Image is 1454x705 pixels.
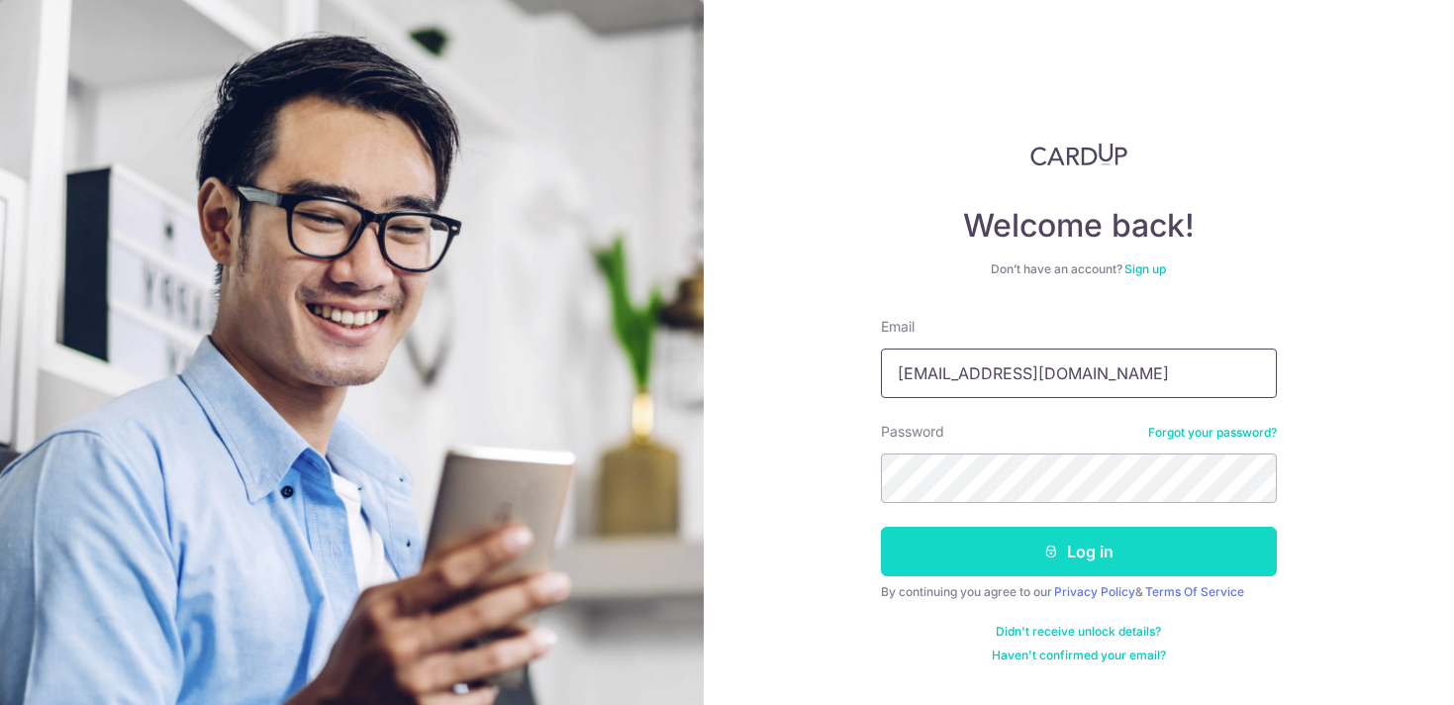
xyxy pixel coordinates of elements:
a: Privacy Policy [1054,584,1135,599]
div: Don’t have an account? [881,261,1277,277]
input: Enter your Email [881,349,1277,398]
a: Forgot your password? [1148,425,1277,441]
a: Haven't confirmed your email? [992,648,1166,663]
img: CardUp Logo [1030,143,1127,166]
div: By continuing you agree to our & [881,584,1277,600]
a: Sign up [1124,261,1166,276]
label: Email [881,317,915,337]
label: Password [881,422,944,442]
a: Didn't receive unlock details? [996,624,1161,640]
button: Log in [881,527,1277,576]
h4: Welcome back! [881,206,1277,246]
a: Terms Of Service [1145,584,1244,599]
